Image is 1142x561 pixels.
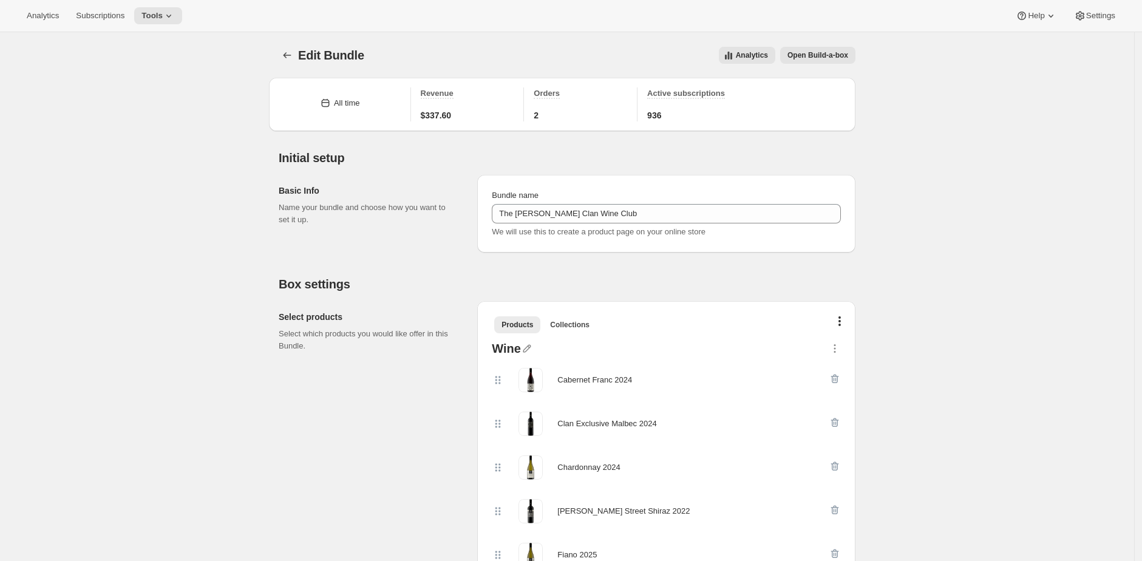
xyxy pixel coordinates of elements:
[492,227,705,236] span: We will use this to create a product page on your online store
[421,109,452,121] span: $337.60
[557,461,620,474] div: Chardonnay 2024
[557,505,690,517] div: [PERSON_NAME] Street Shiraz 2022
[279,185,458,197] h2: Basic Info
[647,89,725,98] span: Active subscriptions
[518,368,543,392] img: Cabernet Franc 2024
[550,320,590,330] span: Collections
[518,499,543,523] img: Ellen Street Shiraz 2022
[298,49,364,62] span: Edit Bundle
[1086,11,1115,21] span: Settings
[27,11,59,21] span: Analytics
[279,328,458,352] p: Select which products you would like offer in this Bundle.
[279,277,855,291] h2: Box settings
[557,549,597,561] div: Fiano 2025
[557,374,632,386] div: Cabernet Franc 2024
[1028,11,1044,21] span: Help
[1008,7,1064,24] button: Help
[492,204,841,223] input: ie. Smoothie box
[647,109,661,121] span: 936
[534,109,539,121] span: 2
[780,47,855,64] button: View links to open the build-a-box on the online store
[736,50,768,60] span: Analytics
[1067,7,1123,24] button: Settings
[492,191,539,200] span: Bundle name
[279,47,296,64] button: Bundles
[19,7,66,24] button: Analytics
[279,311,458,323] h2: Select products
[534,89,560,98] span: Orders
[501,320,533,330] span: Products
[492,342,521,358] div: Wine
[787,50,848,60] span: Open Build-a-box
[141,11,163,21] span: Tools
[557,418,656,430] div: Clan Exclusive Malbec 2024
[279,151,855,165] h2: Initial setup
[69,7,132,24] button: Subscriptions
[518,412,543,436] img: Clan Exclusive Malbec 2024
[279,202,458,226] p: Name your bundle and choose how you want to set it up.
[518,455,543,480] img: Chardonnay 2024
[719,47,775,64] button: View all analytics related to this specific bundles, within certain timeframes
[421,89,454,98] span: Revenue
[134,7,182,24] button: Tools
[334,97,360,109] div: All time
[76,11,124,21] span: Subscriptions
